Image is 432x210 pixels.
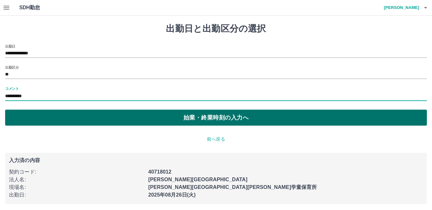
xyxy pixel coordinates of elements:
label: 出勤区分 [5,65,19,70]
h1: 出勤日と出勤区分の選択 [5,23,427,34]
b: [PERSON_NAME][GEOGRAPHIC_DATA] [148,177,248,182]
button: 始業・終業時刻の入力へ [5,110,427,126]
b: [PERSON_NAME][GEOGRAPHIC_DATA][PERSON_NAME]学童保育所 [148,184,317,190]
b: 40718012 [148,169,171,175]
p: 前へ戻る [5,136,427,143]
p: 出勤日 : [9,191,144,199]
p: 入力済の内容 [9,158,423,163]
p: 現場名 : [9,183,144,191]
p: 法人名 : [9,176,144,183]
label: 出勤日 [5,44,15,49]
p: 契約コード : [9,168,144,176]
b: 2025年08月26日(火) [148,192,196,198]
label: コメント [5,86,19,91]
